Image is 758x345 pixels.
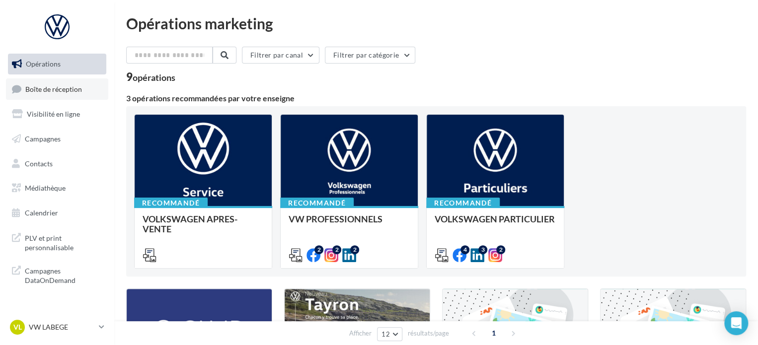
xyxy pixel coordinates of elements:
[349,329,372,338] span: Afficher
[25,159,53,167] span: Contacts
[724,311,748,335] div: Open Intercom Messenger
[435,213,555,224] span: VOLKSWAGEN PARTICULIER
[6,178,108,199] a: Médiathèque
[377,327,402,341] button: 12
[332,245,341,254] div: 2
[496,245,505,254] div: 2
[289,213,382,224] span: VW PROFESSIONNELS
[381,330,390,338] span: 12
[6,153,108,174] a: Contacts
[25,208,58,217] span: Calendrier
[133,73,175,82] div: opérations
[13,322,22,332] span: VL
[25,184,66,192] span: Médiathèque
[8,318,106,337] a: VL VW LABEGE
[29,322,95,332] p: VW LABEGE
[408,329,449,338] span: résultats/page
[460,245,469,254] div: 4
[126,16,746,31] div: Opérations marketing
[6,203,108,223] a: Calendrier
[143,213,237,234] span: VOLKSWAGEN APRES-VENTE
[26,60,61,68] span: Opérations
[280,198,354,208] div: Recommandé
[6,104,108,125] a: Visibilité en ligne
[126,94,746,102] div: 3 opérations recommandées par votre enseigne
[426,198,500,208] div: Recommandé
[25,84,82,93] span: Boîte de réception
[134,198,208,208] div: Recommandé
[6,129,108,149] a: Campagnes
[486,325,502,341] span: 1
[350,245,359,254] div: 2
[25,231,102,253] span: PLV et print personnalisable
[126,71,175,82] div: 9
[325,47,415,64] button: Filtrer par catégorie
[25,135,61,143] span: Campagnes
[314,245,323,254] div: 2
[6,227,108,257] a: PLV et print personnalisable
[242,47,319,64] button: Filtrer par canal
[6,260,108,289] a: Campagnes DataOnDemand
[27,110,80,118] span: Visibilité en ligne
[478,245,487,254] div: 3
[6,54,108,74] a: Opérations
[25,264,102,285] span: Campagnes DataOnDemand
[6,78,108,100] a: Boîte de réception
